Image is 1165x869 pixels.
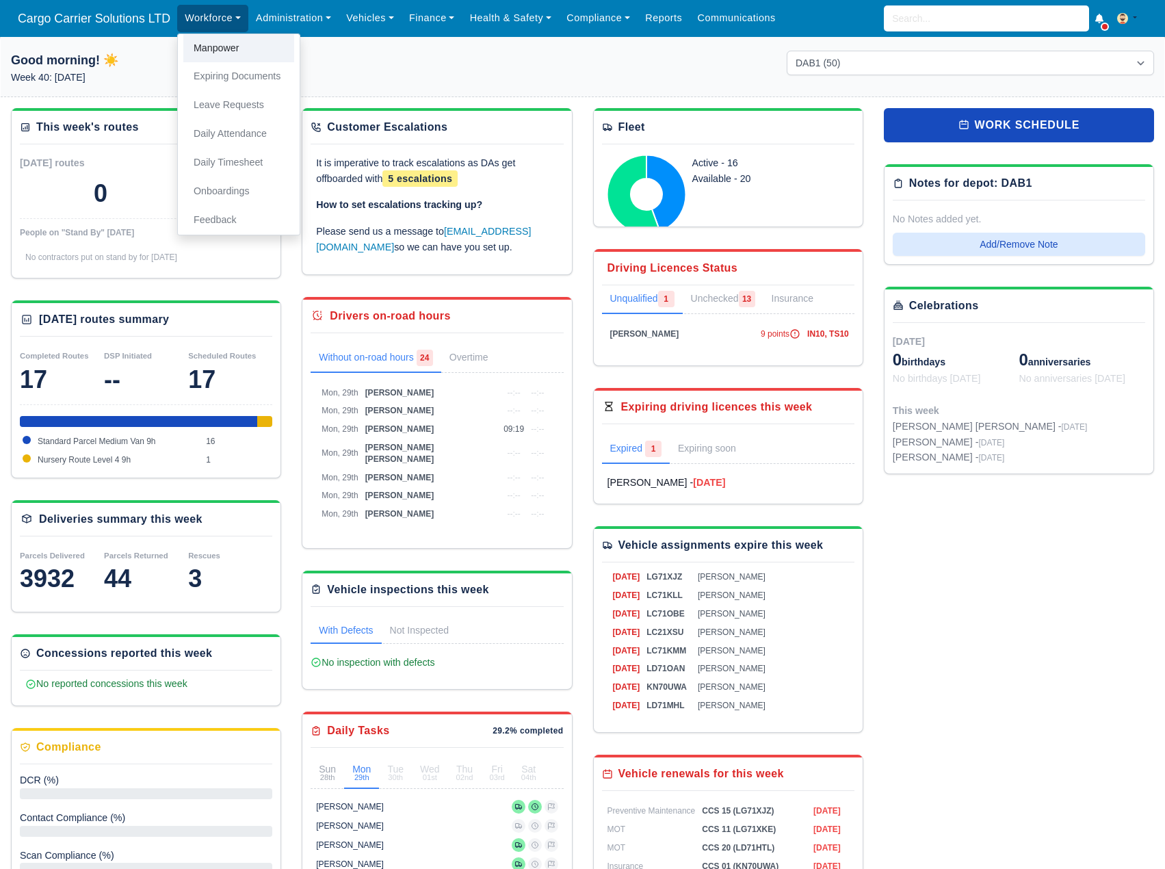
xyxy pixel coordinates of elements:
span: --:-- [531,491,544,500]
span: 0 [893,350,902,369]
span: [PERSON_NAME] [365,491,434,500]
span: --:-- [531,388,544,398]
span: [PERSON_NAME] [698,664,765,673]
span: No birthdays [DATE] [893,373,981,384]
span: [DATE] [979,438,1005,448]
a: Expiring Documents [183,62,294,91]
span: [DATE] [613,701,640,710]
a: Reports [638,5,690,31]
a: [EMAIL_ADDRESS][DOMAIN_NAME] [316,226,531,252]
div: Customer Escalations [327,119,447,135]
span: [PERSON_NAME] [365,509,434,519]
span: --:-- [531,473,544,482]
span: --:-- [531,509,544,519]
span: [DATE] [813,825,841,834]
span: [PERSON_NAME] [698,591,765,600]
iframe: Chat Widget [919,710,1165,869]
div: 17 [20,366,104,393]
span: Mon, 29th [322,509,358,519]
span: [PERSON_NAME] [365,424,434,434]
span: --:-- [531,448,544,458]
div: [PERSON_NAME] [316,820,384,831]
span: Mon, 29th [322,406,358,415]
div: Expiring driving licences this week [621,399,813,415]
div: [PERSON_NAME] - [893,434,1088,450]
span: [DATE] [613,591,640,600]
span: CCS 11 (LG71XKE) [702,825,776,834]
div: Vehicle renewals for this week [618,766,784,782]
small: Parcels Returned [104,552,168,560]
span: Mon, 29th [322,448,358,458]
p: How to set escalations tracking up? [316,197,558,213]
span: Mon, 29th [322,473,358,482]
div: 0 [94,180,107,207]
span: --:-- [531,424,544,434]
span: [PERSON_NAME] [698,627,765,637]
span: [DATE] [613,609,640,619]
a: Compliance [559,5,638,31]
div: [PERSON_NAME] - [893,450,1088,465]
span: Mon, 29th [322,491,358,500]
div: Sun [319,764,336,781]
a: Expired [602,435,670,464]
div: Standard Parcel Medium Van 9h [20,416,257,427]
span: MOT [607,843,626,853]
small: 04th [521,774,536,781]
div: Vehicle assignments expire this week [618,537,824,554]
div: [PERSON_NAME] [316,801,384,812]
td: 1 [202,451,272,469]
span: [PERSON_NAME] [365,473,434,482]
span: [DATE] [613,627,640,637]
span: --:-- [507,406,520,415]
span: LD71MHL [646,701,684,710]
span: --:-- [507,509,520,519]
div: Daily Tasks [327,723,389,739]
span: Mon, 29th [322,388,358,398]
a: Communications [690,5,783,31]
span: [DATE] [1062,422,1088,432]
span: 24 [417,350,433,366]
small: 03rd [489,774,504,781]
span: 09:19 [503,424,524,434]
a: Manpower [183,34,294,63]
span: [DATE] [893,336,925,347]
small: 30th [387,774,404,781]
div: Delivery Completion Rate [20,848,272,864]
span: CCS 20 (LD71HTL) [702,843,774,853]
span: Standard Parcel Medium Van 9h [38,437,156,446]
a: Daily Attendance [183,120,294,148]
div: Thu [456,764,473,781]
a: Cargo Carrier Solutions LTD [11,5,177,32]
a: Unchecked [683,285,763,314]
div: [PERSON_NAME] [316,840,384,851]
span: [DATE] [813,806,841,816]
span: LD71OAN [646,664,685,673]
a: Finance [402,5,462,31]
span: --:-- [531,406,544,415]
span: [DATE] [613,664,640,673]
small: Rescues [188,552,220,560]
div: Nursery Route Level 4 9h [257,416,272,427]
span: No contractors put on stand by for [DATE] [25,252,177,262]
span: LC71KMM [646,646,686,656]
td: 16 [202,432,272,451]
div: 29.2% completed [493,725,563,736]
div: 44 [104,565,188,593]
span: Nursery Route Level 4 9h [38,455,131,465]
div: Deliveries summary this week [39,511,202,528]
a: Not Inspected [382,618,457,644]
button: Add/Remove Note [893,233,1145,256]
a: Insurance [763,285,838,314]
span: This week [893,405,939,416]
div: Compliance [36,739,101,755]
a: Administration [248,5,339,31]
p: It is imperative to track escalations as DAs get offboarded with [316,155,558,187]
div: [DATE] routes summary [39,311,169,328]
div: No Notes added yet. [893,211,1145,227]
span: No reported concessions this week [25,678,187,689]
span: --:-- [507,473,520,482]
span: [PERSON_NAME] [610,329,679,339]
span: [PERSON_NAME] [698,609,765,619]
